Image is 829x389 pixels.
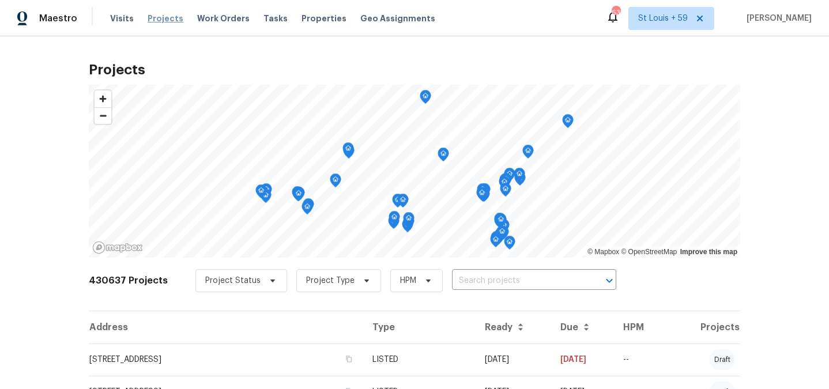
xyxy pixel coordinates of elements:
[491,231,502,249] div: Map marker
[302,201,313,218] div: Map marker
[302,13,346,24] span: Properties
[680,248,737,256] a: Improve this map
[293,187,304,205] div: Map marker
[293,187,305,205] div: Map marker
[500,183,511,201] div: Map marker
[494,214,506,232] div: Map marker
[499,176,510,194] div: Map marker
[110,13,134,24] span: Visits
[504,168,515,186] div: Map marker
[89,64,740,75] h2: Projects
[403,212,414,230] div: Map marker
[89,275,168,286] h2: 430637 Projects
[402,218,413,236] div: Map marker
[92,241,143,254] a: Mapbox homepage
[205,275,261,286] span: Project Status
[499,173,511,191] div: Map marker
[397,194,409,212] div: Map marker
[89,343,363,376] td: [STREET_ADDRESS]
[95,108,111,124] span: Zoom out
[612,7,620,18] div: 638
[494,213,506,231] div: Map marker
[493,231,504,248] div: Map marker
[148,13,183,24] span: Projects
[420,90,431,108] div: Map marker
[438,148,449,165] div: Map marker
[89,311,363,343] th: Address
[490,233,502,251] div: Map marker
[601,273,617,289] button: Open
[614,343,664,376] td: --
[742,13,812,24] span: [PERSON_NAME]
[389,211,400,229] div: Map marker
[344,354,354,364] button: Copy Address
[452,272,584,290] input: Search projects
[342,142,354,160] div: Map marker
[638,13,688,24] span: St Louis + 59
[476,343,551,376] td: [DATE]
[255,184,267,202] div: Map marker
[360,13,435,24] span: Geo Assignments
[476,187,488,205] div: Map marker
[392,194,404,212] div: Map marker
[495,213,507,231] div: Map marker
[197,13,250,24] span: Work Orders
[263,14,288,22] span: Tasks
[261,183,272,201] div: Map marker
[363,311,476,343] th: Type
[500,173,512,191] div: Map marker
[303,198,314,216] div: Map marker
[522,145,534,163] div: Map marker
[476,311,551,343] th: Ready
[388,215,400,233] div: Map marker
[514,168,525,186] div: Map marker
[614,311,664,343] th: HPM
[496,225,508,243] div: Map marker
[292,186,303,204] div: Map marker
[504,236,515,254] div: Map marker
[95,107,111,124] button: Zoom out
[400,275,416,286] span: HPM
[363,343,476,376] td: LISTED
[95,90,111,107] button: Zoom in
[621,248,677,256] a: OpenStreetMap
[551,343,614,376] td: [DATE]
[89,85,740,258] canvas: Map
[39,13,77,24] span: Maestro
[306,275,355,286] span: Project Type
[562,114,574,132] div: Map marker
[710,349,735,370] div: draft
[587,248,619,256] a: Mapbox
[665,311,740,343] th: Projects
[551,311,614,343] th: Due
[292,187,304,205] div: Map marker
[330,173,341,191] div: Map marker
[477,183,488,201] div: Map marker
